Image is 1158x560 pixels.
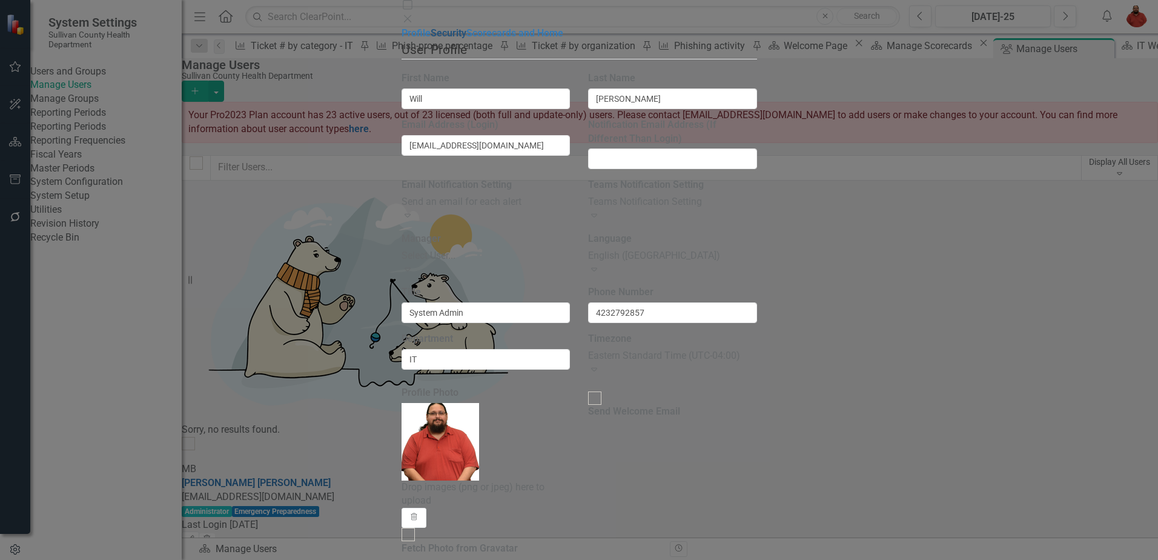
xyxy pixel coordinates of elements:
label: Manager [402,232,441,246]
label: Language [588,232,632,246]
label: Timezone [588,332,632,346]
label: Email Address (Login) [402,118,498,132]
a: Profile [402,27,431,39]
div: Teams Notification Setting [588,195,757,209]
div: Send an email for each alert [402,195,571,209]
label: Title [402,285,421,299]
label: Last Name [588,72,635,85]
a: Scorecards and Home [466,27,563,39]
div: Fetch Photo from Gravatar [402,542,518,556]
div: Drop images (png or jpeg) here to upload [402,481,571,508]
img: roXoJceOFW0AAAA4dEVYdGljYzpjb3B5cmlnaHQAQ29weXJpZ2h0IChjKSAxOTk4IEhld2xldHQtUGFja2FyZCBDb21wYW55+... [402,403,479,481]
legend: User Profile [402,41,757,59]
div: Eastern Standard Time (UTC-04:00) [588,349,757,363]
label: Notification Email Address (If Different Than Login) [588,118,757,146]
label: Teams Notification Setting [588,178,704,192]
div: Select User... [402,249,571,263]
div: Send Welcome Email [588,405,680,419]
a: Security [431,27,466,39]
label: Email Notification Setting [402,178,512,192]
label: First Name [402,72,449,85]
label: Profile Photo [402,386,458,400]
label: Phone Number [588,285,653,299]
div: English ([GEOGRAPHIC_DATA]) [588,249,757,263]
label: Department [402,332,453,346]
